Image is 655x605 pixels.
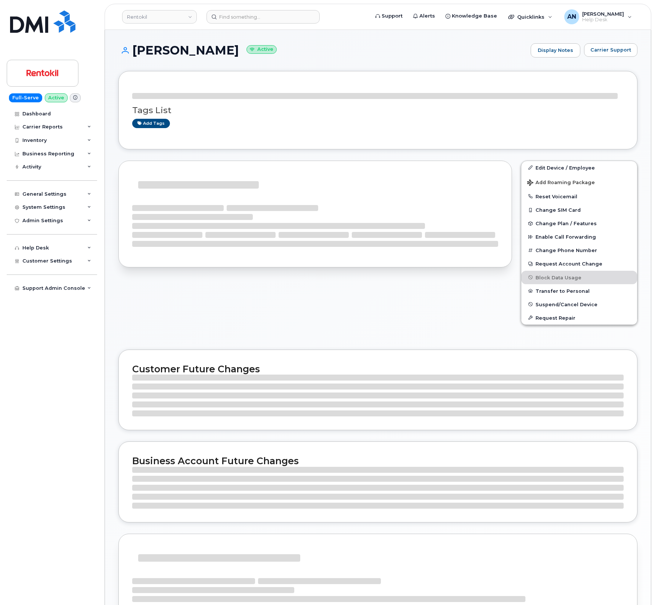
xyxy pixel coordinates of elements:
button: Change Plan / Features [521,217,637,230]
button: Change SIM Card [521,203,637,217]
button: Change Phone Number [521,243,637,257]
button: Block Data Usage [521,271,637,284]
span: Add Roaming Package [527,180,595,187]
button: Enable Call Forwarding [521,230,637,243]
button: Carrier Support [584,43,637,57]
span: Suspend/Cancel Device [536,301,597,307]
span: Carrier Support [590,46,631,53]
button: Suspend/Cancel Device [521,298,637,311]
button: Request Account Change [521,257,637,270]
span: Enable Call Forwarding [536,234,596,240]
a: Edit Device / Employee [521,161,637,174]
a: Display Notes [531,43,580,58]
h2: Customer Future Changes [132,363,624,375]
small: Active [246,45,277,54]
h2: Business Account Future Changes [132,455,624,466]
h1: [PERSON_NAME] [118,44,527,57]
button: Add Roaming Package [521,174,637,190]
button: Transfer to Personal [521,284,637,298]
h3: Tags List [132,106,624,115]
button: Reset Voicemail [521,190,637,203]
a: Add tags [132,119,170,128]
button: Request Repair [521,311,637,325]
span: Change Plan / Features [536,221,597,226]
